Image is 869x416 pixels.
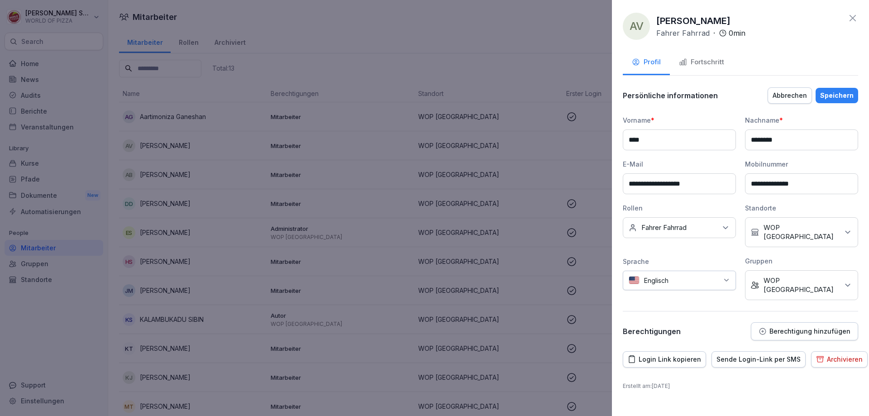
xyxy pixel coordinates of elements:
button: Speichern [816,88,858,103]
button: Fortschritt [670,51,733,75]
div: Profil [632,57,661,67]
p: Fahrer Fahrrad [641,223,687,232]
div: Fortschritt [679,57,724,67]
div: · [656,28,745,38]
div: Login Link kopieren [628,354,701,364]
div: Standorte [745,203,858,213]
div: Sende Login-Link per SMS [716,354,801,364]
div: AV [623,13,650,40]
p: WOP [GEOGRAPHIC_DATA] [764,276,839,294]
p: Erstellt am : [DATE] [623,382,858,390]
p: Berechtigung hinzufügen [769,328,850,335]
button: Profil [623,51,670,75]
p: Fahrer Fahrrad [656,28,710,38]
p: Berechtigungen [623,327,681,336]
button: Archivieren [811,351,868,368]
div: Mobilnummer [745,159,858,169]
div: Archivieren [816,354,863,364]
p: [PERSON_NAME] [656,14,731,28]
div: E-Mail [623,159,736,169]
div: Gruppen [745,256,858,266]
button: Sende Login-Link per SMS [711,351,806,368]
div: Englisch [623,271,736,290]
p: 0 min [729,28,745,38]
p: WOP [GEOGRAPHIC_DATA] [764,223,839,241]
button: Berechtigung hinzufügen [751,322,858,340]
p: Persönliche informationen [623,91,718,100]
div: Rollen [623,203,736,213]
div: Speichern [820,91,854,100]
img: us.svg [629,276,640,285]
button: Abbrechen [768,87,812,104]
button: Login Link kopieren [623,351,706,368]
div: Vorname [623,115,736,125]
div: Sprache [623,257,736,266]
div: Abbrechen [773,91,807,100]
div: Nachname [745,115,858,125]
